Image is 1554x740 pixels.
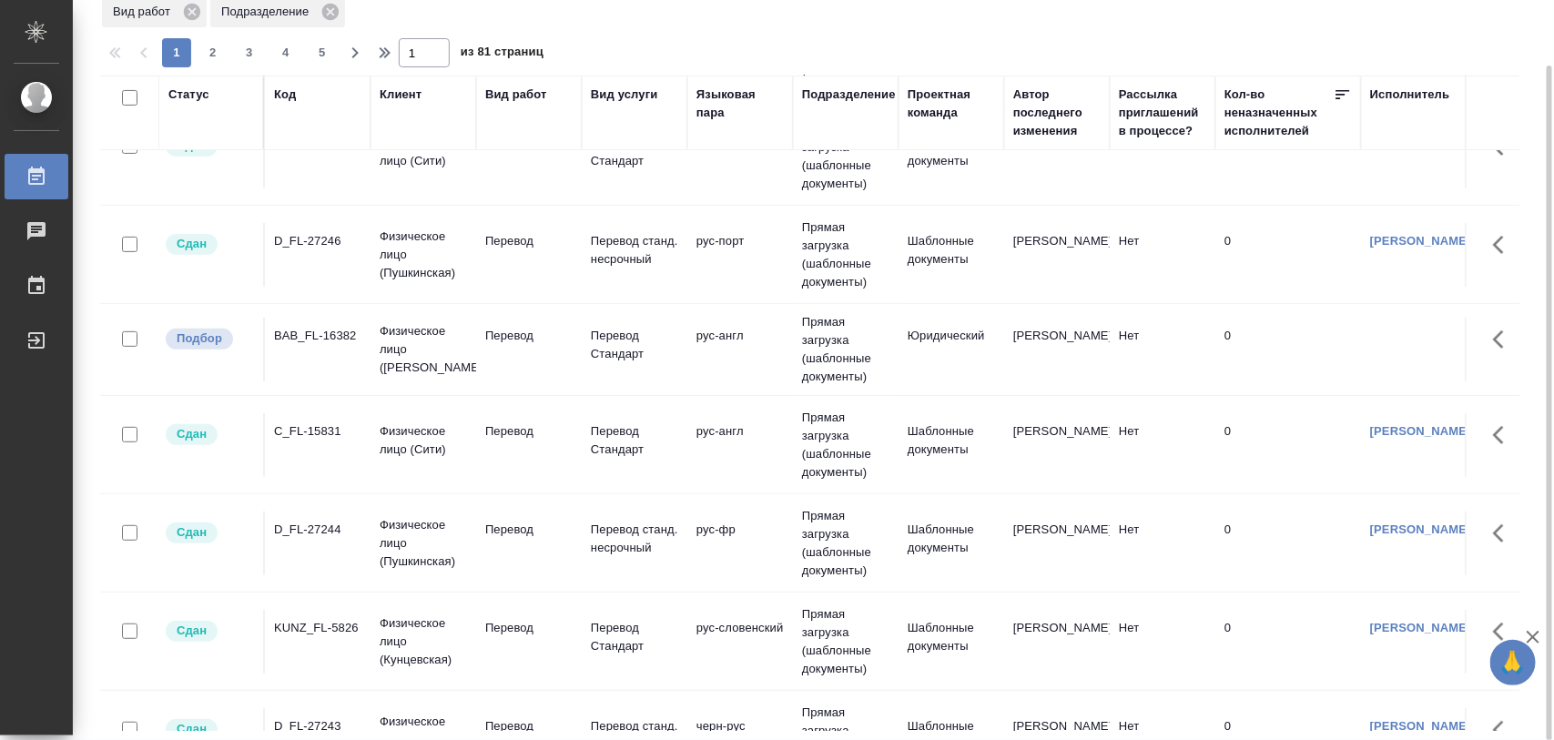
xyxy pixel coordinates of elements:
[1110,413,1215,477] td: Нет
[687,610,793,674] td: рус-словенский
[274,521,361,539] div: D_FL-27244
[1215,413,1361,477] td: 0
[235,38,264,67] button: 3
[380,422,467,459] p: Физическое лицо (Сити)
[1482,512,1526,555] button: Здесь прячутся важные кнопки
[696,86,784,122] div: Языковая пара
[1370,621,1471,634] a: [PERSON_NAME]
[177,329,222,348] p: Подбор
[793,596,899,687] td: Прямая загрузка (шаблонные документы)
[274,717,361,735] div: D_FL-27243
[899,318,1004,381] td: Юридический
[1110,512,1215,575] td: Нет
[271,38,300,67] button: 4
[274,422,361,441] div: C_FL-15831
[1110,125,1215,188] td: Нет
[380,134,467,170] p: Физическое лицо (Сити)
[271,44,300,62] span: 4
[1482,610,1526,654] button: Здесь прячутся важные кнопки
[380,228,467,282] p: Физическое лицо (Пушкинская)
[1004,125,1110,188] td: Газизов Ринат
[1482,318,1526,361] button: Здесь прячутся важные кнопки
[1370,522,1471,536] a: [PERSON_NAME]
[1482,413,1526,457] button: Здесь прячутся важные кнопки
[687,413,793,477] td: рус-англ
[485,422,573,441] p: Перевод
[687,223,793,287] td: рус-порт
[113,3,177,21] p: Вид работ
[1110,223,1215,287] td: Нет
[1370,719,1471,733] a: [PERSON_NAME]
[899,125,1004,188] td: Шаблонные документы
[899,610,1004,674] td: Шаблонные документы
[221,3,315,21] p: Подразделение
[899,512,1004,575] td: Шаблонные документы
[168,86,209,104] div: Статус
[687,318,793,381] td: рус-англ
[1482,223,1526,267] button: Здесь прячутся важные кнопки
[1110,318,1215,381] td: Нет
[687,125,793,188] td: рус-нем
[485,232,573,250] p: Перевод
[177,523,207,542] p: Сдан
[1370,86,1450,104] div: Исполнитель
[793,111,899,202] td: Прямая загрузка (шаблонные документы)
[1370,234,1471,248] a: [PERSON_NAME]
[793,209,899,300] td: Прямая загрузка (шаблонные документы)
[380,614,467,669] p: Физическое лицо (Кунцевская)
[793,304,899,395] td: Прямая загрузка (шаблонные документы)
[274,619,361,637] div: KUNZ_FL-5826
[1004,512,1110,575] td: [PERSON_NAME]
[274,86,296,104] div: Код
[164,521,254,545] div: Менеджер проверил работу исполнителя, передает ее на следующий этап
[1224,86,1334,140] div: Кол-во неназначенных исполнителей
[380,516,467,571] p: Физическое лицо (Пушкинская)
[177,425,207,443] p: Сдан
[380,86,422,104] div: Клиент
[1004,318,1110,381] td: [PERSON_NAME]
[1110,610,1215,674] td: Нет
[380,322,467,377] p: Физическое лицо ([PERSON_NAME])
[591,521,678,557] p: Перевод станд. несрочный
[308,44,337,62] span: 5
[198,44,228,62] span: 2
[793,400,899,491] td: Прямая загрузка (шаблонные документы)
[899,223,1004,287] td: Шаблонные документы
[1370,424,1471,438] a: [PERSON_NAME]
[591,232,678,269] p: Перевод станд. несрочный
[1004,223,1110,287] td: [PERSON_NAME]
[1215,512,1361,575] td: 0
[177,720,207,738] p: Сдан
[591,422,678,459] p: Перевод Стандарт
[1215,610,1361,674] td: 0
[1119,86,1206,140] div: Рассылка приглашений в процессе?
[198,38,228,67] button: 2
[461,41,543,67] span: из 81 страниц
[164,327,254,351] div: Можно подбирать исполнителей
[591,134,678,170] p: Перевод Стандарт
[591,86,658,104] div: Вид услуги
[164,422,254,447] div: Менеджер проверил работу исполнителя, передает ее на следующий этап
[177,235,207,253] p: Сдан
[687,512,793,575] td: рус-фр
[164,232,254,257] div: Менеджер проверил работу исполнителя, передает ее на следующий этап
[908,86,995,122] div: Проектная команда
[308,38,337,67] button: 5
[235,44,264,62] span: 3
[1215,125,1361,188] td: 0
[591,619,678,655] p: Перевод Стандарт
[274,327,361,345] div: BAB_FL-16382
[591,327,678,363] p: Перевод Стандарт
[485,327,573,345] p: Перевод
[1013,86,1101,140] div: Автор последнего изменения
[485,619,573,637] p: Перевод
[1215,223,1361,287] td: 0
[1490,640,1536,685] button: 🙏
[1004,610,1110,674] td: [PERSON_NAME]
[793,498,899,589] td: Прямая загрузка (шаблонные документы)
[1004,413,1110,477] td: [PERSON_NAME]
[1498,644,1529,682] span: 🙏
[899,413,1004,477] td: Шаблонные документы
[485,521,573,539] p: Перевод
[274,232,361,250] div: D_FL-27246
